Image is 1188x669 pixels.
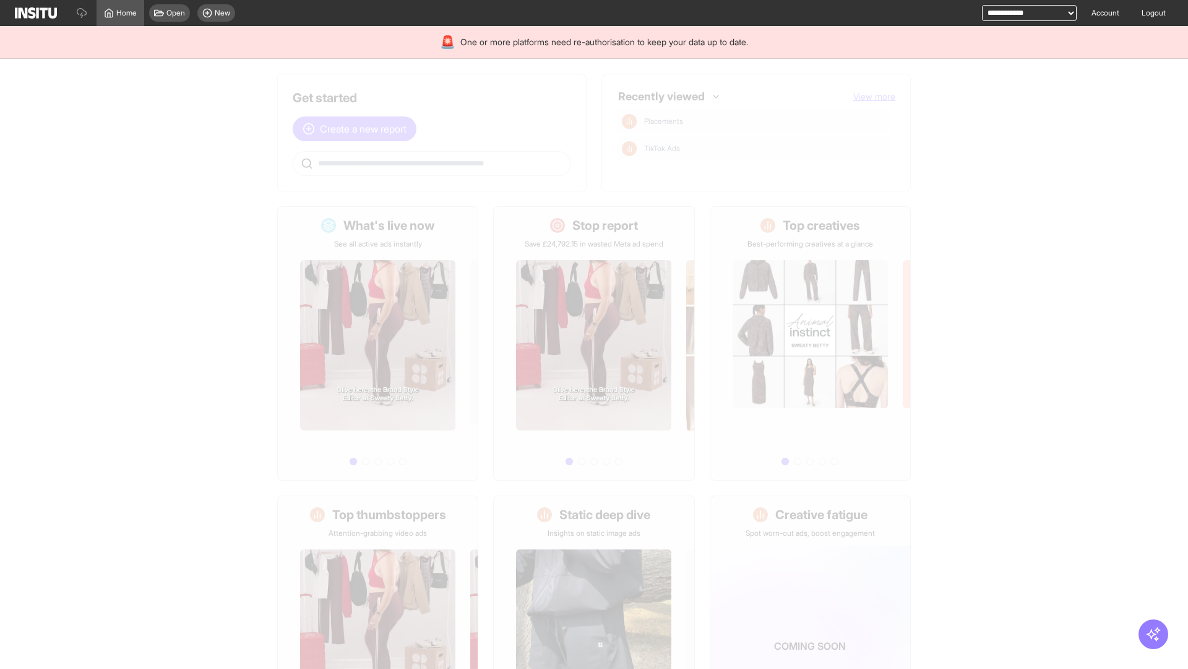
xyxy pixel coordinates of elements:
div: 🚨 [440,33,455,51]
span: Home [116,8,137,18]
span: One or more platforms need re-authorisation to keep your data up to date. [460,36,748,48]
span: Open [166,8,185,18]
span: New [215,8,230,18]
img: Logo [15,7,57,19]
